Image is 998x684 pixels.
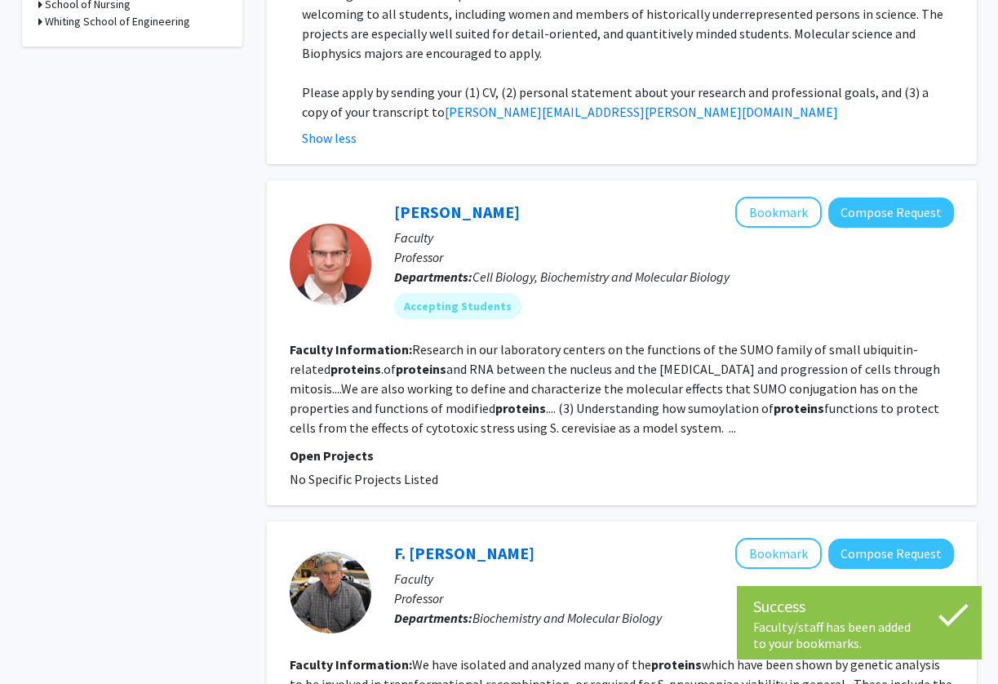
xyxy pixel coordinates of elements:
p: Faculty [394,228,954,247]
a: [PERSON_NAME][EMAIL_ADDRESS][PERSON_NAME][DOMAIN_NAME] [445,104,838,120]
b: proteins [774,400,824,416]
span: Biochemistry and Molecular Biology [472,610,662,626]
b: proteins [330,361,381,377]
button: Add F. Randy Bryant to Bookmarks [735,538,822,569]
button: Compose Request to Michael Matunis [828,198,954,228]
p: Faculty [394,569,954,589]
a: F. [PERSON_NAME] [394,543,534,563]
b: Departments: [394,269,472,285]
button: Show less [302,128,357,148]
p: Please apply by sending your (1) CV, (2) personal statement about your research and professional ... [302,82,954,122]
fg-read-more: Research in our laboratory centers on the functions of the SUMO family of small ubiquitin-related... [290,341,940,436]
a: [PERSON_NAME] [394,202,520,222]
button: Compose Request to F. Randy Bryant [828,539,954,569]
b: proteins [396,361,446,377]
h3: Whiting School of Engineering [45,13,190,30]
b: Faculty Information: [290,656,412,673]
p: Professor [394,589,954,608]
b: proteins [495,400,546,416]
b: Departments: [394,610,472,626]
button: Add Michael Matunis to Bookmarks [735,197,822,228]
div: Faculty/staff has been added to your bookmarks. [753,619,965,651]
b: Faculty Information: [290,341,412,358]
p: Open Projects [290,446,954,465]
span: No Specific Projects Listed [290,471,438,487]
mat-chip: Accepting Students [394,293,521,319]
iframe: Chat [12,611,69,672]
b: proteins [651,656,702,673]
div: Success [753,594,965,619]
span: Cell Biology, Biochemistry and Molecular Biology [472,269,730,285]
p: Professor [394,247,954,267]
